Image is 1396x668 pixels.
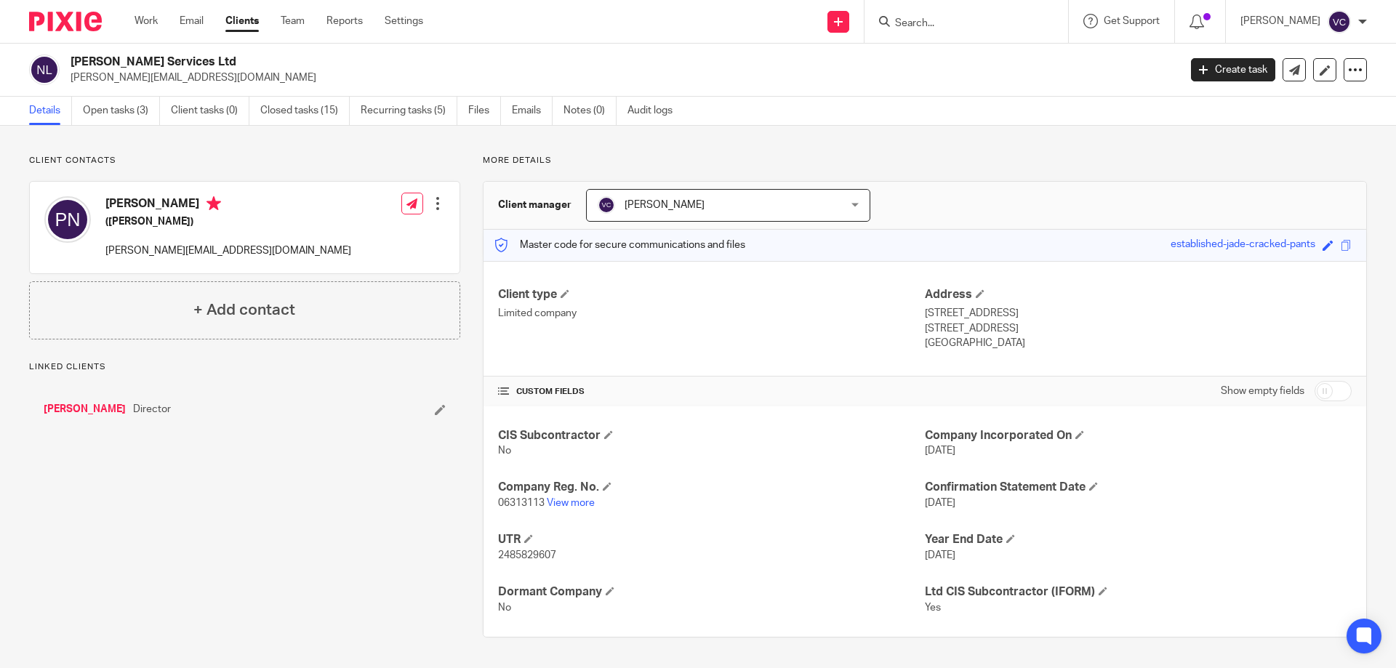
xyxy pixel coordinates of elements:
p: [GEOGRAPHIC_DATA] [925,336,1352,350]
span: [DATE] [925,550,955,560]
p: [PERSON_NAME] [1240,14,1320,28]
h4: Company Incorporated On [925,428,1352,443]
span: Yes [925,603,941,613]
a: Reports [326,14,363,28]
p: [STREET_ADDRESS] [925,306,1352,321]
a: Open tasks (3) [83,97,160,125]
a: Clients [225,14,259,28]
p: More details [483,155,1367,166]
span: No [498,603,511,613]
input: Search [894,17,1024,31]
a: [PERSON_NAME] [44,402,126,417]
span: No [498,446,511,456]
a: Settings [385,14,423,28]
h2: [PERSON_NAME] Services Ltd [71,55,950,70]
h4: UTR [498,532,925,547]
span: 06313113 [498,498,545,508]
img: svg%3E [1328,10,1351,33]
a: Details [29,97,72,125]
label: Show empty fields [1221,384,1304,398]
span: [PERSON_NAME] [625,200,705,210]
h4: Dormant Company [498,584,925,600]
p: [PERSON_NAME][EMAIL_ADDRESS][DOMAIN_NAME] [71,71,1169,85]
p: [PERSON_NAME][EMAIL_ADDRESS][DOMAIN_NAME] [105,244,351,258]
a: Team [281,14,305,28]
img: svg%3E [29,55,60,85]
span: Director [133,402,171,417]
h4: Ltd CIS Subcontractor (IFORM) [925,584,1352,600]
span: Get Support [1104,16,1160,26]
h4: Year End Date [925,532,1352,547]
h4: Confirmation Statement Date [925,480,1352,495]
img: Pixie [29,12,102,31]
a: View more [547,498,595,508]
div: established-jade-cracked-pants [1171,237,1315,254]
p: Linked clients [29,361,460,373]
span: 2485829607 [498,550,556,560]
a: Files [468,97,501,125]
span: [DATE] [925,498,955,508]
a: Closed tasks (15) [260,97,350,125]
h3: Client manager [498,198,571,212]
a: Emails [512,97,553,125]
h4: Company Reg. No. [498,480,925,495]
p: Limited company [498,306,925,321]
p: Client contacts [29,155,460,166]
p: [STREET_ADDRESS] [925,321,1352,336]
a: Work [135,14,158,28]
img: svg%3E [598,196,615,214]
a: Audit logs [627,97,683,125]
h4: + Add contact [193,299,295,321]
img: svg%3E [44,196,91,243]
h4: CIS Subcontractor [498,428,925,443]
h4: Client type [498,287,925,302]
a: Email [180,14,204,28]
a: Notes (0) [563,97,617,125]
h4: [PERSON_NAME] [105,196,351,214]
span: [DATE] [925,446,955,456]
p: Master code for secure communications and files [494,238,745,252]
a: Client tasks (0) [171,97,249,125]
a: Recurring tasks (5) [361,97,457,125]
h5: ([PERSON_NAME]) [105,214,351,229]
h4: Address [925,287,1352,302]
h4: CUSTOM FIELDS [498,386,925,398]
a: Create task [1191,58,1275,81]
i: Primary [206,196,221,211]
